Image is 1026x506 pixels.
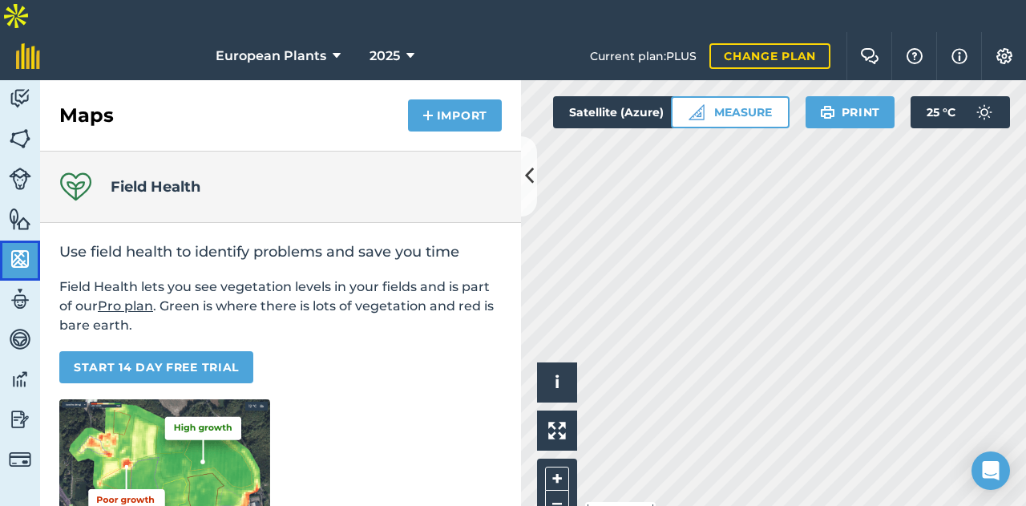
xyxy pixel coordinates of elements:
button: European Plants [209,32,347,80]
img: svg+xml;base64,PHN2ZyB4bWxucz0iaHR0cDovL3d3dy53My5vcmcvMjAwMC9zdmciIHdpZHRoPSI1NiIgaGVpZ2h0PSI2MC... [9,247,31,271]
img: A question mark icon [905,48,924,64]
img: svg+xml;base64,PD94bWwgdmVyc2lvbj0iMS4wIiBlbmNvZGluZz0idXRmLTgiPz4KPCEtLSBHZW5lcmF0b3I6IEFkb2JlIE... [9,367,31,391]
img: fieldmargin Logo [16,43,40,69]
button: + [545,467,569,491]
button: Measure [671,96,790,128]
span: 2025 [370,47,400,66]
h2: Maps [59,103,114,128]
img: svg+xml;base64,PHN2ZyB4bWxucz0iaHR0cDovL3d3dy53My5vcmcvMjAwMC9zdmciIHdpZHRoPSIxNyIgaGVpZ2h0PSIxNy... [951,47,967,66]
button: 2025 [363,32,421,80]
img: svg+xml;base64,PHN2ZyB4bWxucz0iaHR0cDovL3d3dy53My5vcmcvMjAwMC9zdmciIHdpZHRoPSI1NiIgaGVpZ2h0PSI2MC... [9,127,31,151]
div: Open Intercom Messenger [971,451,1010,490]
img: Four arrows, one pointing top left, one top right, one bottom right and the last bottom left [548,422,566,439]
img: svg+xml;base64,PHN2ZyB4bWxucz0iaHR0cDovL3d3dy53My5vcmcvMjAwMC9zdmciIHdpZHRoPSIxNCIgaGVpZ2h0PSIyNC... [422,106,434,125]
span: Current plan : PLUS [590,47,697,65]
h4: Field Health [111,176,200,198]
img: svg+xml;base64,PHN2ZyB4bWxucz0iaHR0cDovL3d3dy53My5vcmcvMjAwMC9zdmciIHdpZHRoPSI1NiIgaGVpZ2h0PSI2MC... [9,207,31,231]
img: A cog icon [995,48,1014,64]
button: Satellite (Azure) [553,96,707,128]
img: svg+xml;base64,PHN2ZyB4bWxucz0iaHR0cDovL3d3dy53My5vcmcvMjAwMC9zdmciIHdpZHRoPSIxOSIgaGVpZ2h0PSIyNC... [820,103,835,122]
button: Print [806,96,895,128]
h2: Use field health to identify problems and save you time [59,242,502,261]
img: svg+xml;base64,PD94bWwgdmVyc2lvbj0iMS4wIiBlbmNvZGluZz0idXRmLTgiPz4KPCEtLSBHZW5lcmF0b3I6IEFkb2JlIE... [968,96,1000,128]
img: svg+xml;base64,PD94bWwgdmVyc2lvbj0iMS4wIiBlbmNvZGluZz0idXRmLTgiPz4KPCEtLSBHZW5lcmF0b3I6IEFkb2JlIE... [9,407,31,431]
button: 25 °C [911,96,1010,128]
button: Import [408,99,502,132]
img: Two speech bubbles overlapping with the left bubble in the forefront [860,48,879,64]
span: i [555,372,559,392]
img: svg+xml;base64,PD94bWwgdmVyc2lvbj0iMS4wIiBlbmNvZGluZz0idXRmLTgiPz4KPCEtLSBHZW5lcmF0b3I6IEFkb2JlIE... [9,448,31,471]
img: Ruler icon [689,104,705,120]
a: START 14 DAY FREE TRIAL [59,351,253,383]
img: svg+xml;base64,PD94bWwgdmVyc2lvbj0iMS4wIiBlbmNvZGluZz0idXRmLTgiPz4KPCEtLSBHZW5lcmF0b3I6IEFkb2JlIE... [9,287,31,311]
span: European Plants [216,47,326,66]
a: Change plan [709,43,830,69]
img: svg+xml;base64,PD94bWwgdmVyc2lvbj0iMS4wIiBlbmNvZGluZz0idXRmLTgiPz4KPCEtLSBHZW5lcmF0b3I6IEFkb2JlIE... [9,327,31,351]
a: Pro plan [98,298,153,314]
button: i [537,362,577,403]
img: svg+xml;base64,PD94bWwgdmVyc2lvbj0iMS4wIiBlbmNvZGluZz0idXRmLTgiPz4KPCEtLSBHZW5lcmF0b3I6IEFkb2JlIE... [9,168,31,190]
span: 25 ° C [927,96,955,128]
img: svg+xml;base64,PD94bWwgdmVyc2lvbj0iMS4wIiBlbmNvZGluZz0idXRmLTgiPz4KPCEtLSBHZW5lcmF0b3I6IEFkb2JlIE... [9,87,31,111]
p: Field Health lets you see vegetation levels in your fields and is part of our . Green is where th... [59,277,502,335]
